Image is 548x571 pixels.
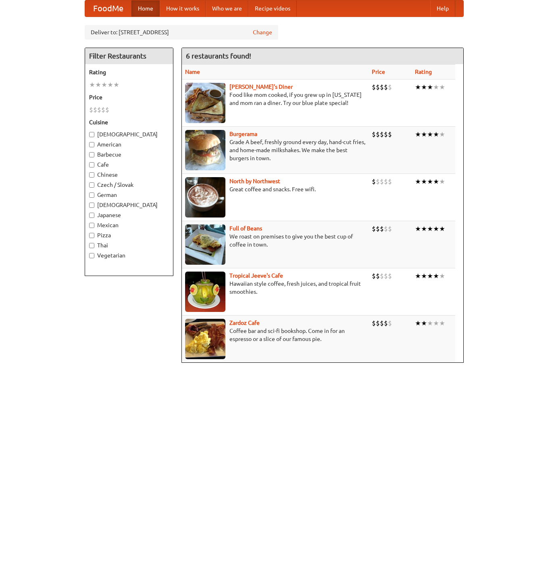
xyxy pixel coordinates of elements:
[415,224,421,233] li: ★
[433,177,439,186] li: ★
[185,272,225,312] img: jeeves.jpg
[89,93,169,101] h5: Price
[89,223,94,228] input: Mexican
[89,213,94,218] input: Japanese
[89,191,169,199] label: German
[372,130,376,139] li: $
[380,130,384,139] li: $
[131,0,160,17] a: Home
[427,177,433,186] li: ★
[85,48,173,64] h4: Filter Restaurants
[421,319,427,328] li: ★
[89,162,94,167] input: Cafe
[439,177,445,186] li: ★
[185,130,225,170] img: burgerama.jpg
[93,105,97,114] li: $
[372,272,376,280] li: $
[89,171,169,179] label: Chinese
[229,225,262,232] b: Full of Beans
[186,52,251,60] ng-pluralize: 6 restaurants found!
[415,177,421,186] li: ★
[185,69,200,75] a: Name
[376,83,380,92] li: $
[89,68,169,76] h5: Rating
[185,319,225,359] img: zardoz.jpg
[185,232,365,249] p: We roast on premises to give you the best cup of coffee in town.
[415,272,421,280] li: ★
[421,83,427,92] li: ★
[89,118,169,126] h5: Cuisine
[248,0,297,17] a: Recipe videos
[89,152,94,157] input: Barbecue
[376,272,380,280] li: $
[439,83,445,92] li: ★
[89,233,94,238] input: Pizza
[89,251,169,259] label: Vegetarian
[427,83,433,92] li: ★
[421,224,427,233] li: ★
[89,211,169,219] label: Japanese
[384,130,388,139] li: $
[376,319,380,328] li: $
[439,272,445,280] li: ★
[85,25,278,40] div: Deliver to: [STREET_ADDRESS]
[160,0,206,17] a: How it works
[415,69,432,75] a: Rating
[89,80,95,89] li: ★
[185,327,365,343] p: Coffee bar and sci-fi bookshop. Come in for an espresso or a slice of our famous pie.
[107,80,113,89] li: ★
[380,224,384,233] li: $
[113,80,119,89] li: ★
[89,181,169,189] label: Czech / Slovak
[421,177,427,186] li: ★
[185,83,225,123] img: sallys.jpg
[89,142,94,147] input: American
[388,177,392,186] li: $
[95,80,101,89] li: ★
[372,224,376,233] li: $
[89,231,169,239] label: Pizza
[89,253,94,258] input: Vegetarian
[185,224,225,265] img: beans.jpg
[89,132,94,137] input: [DEMOGRAPHIC_DATA]
[89,243,94,248] input: Thai
[439,319,445,328] li: ★
[384,224,388,233] li: $
[433,83,439,92] li: ★
[430,0,455,17] a: Help
[388,272,392,280] li: $
[384,177,388,186] li: $
[229,272,283,279] a: Tropical Jeeve's Cafe
[421,130,427,139] li: ★
[206,0,248,17] a: Who we are
[372,177,376,186] li: $
[380,83,384,92] li: $
[388,130,392,139] li: $
[89,221,169,229] label: Mexican
[427,272,433,280] li: ★
[380,272,384,280] li: $
[427,224,433,233] li: ★
[85,0,131,17] a: FoodMe
[185,177,225,218] img: north.jpg
[229,84,293,90] a: [PERSON_NAME]'s Diner
[384,272,388,280] li: $
[372,319,376,328] li: $
[89,161,169,169] label: Cafe
[185,185,365,193] p: Great coffee and snacks. Free wifi.
[427,130,433,139] li: ★
[388,224,392,233] li: $
[185,280,365,296] p: Hawaiian style coffee, fresh juices, and tropical fruit smoothies.
[384,83,388,92] li: $
[415,83,421,92] li: ★
[372,83,376,92] li: $
[89,241,169,249] label: Thai
[433,272,439,280] li: ★
[388,319,392,328] li: $
[89,130,169,138] label: [DEMOGRAPHIC_DATA]
[229,320,260,326] a: Zardoz Cafe
[229,178,280,184] a: North by Northwest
